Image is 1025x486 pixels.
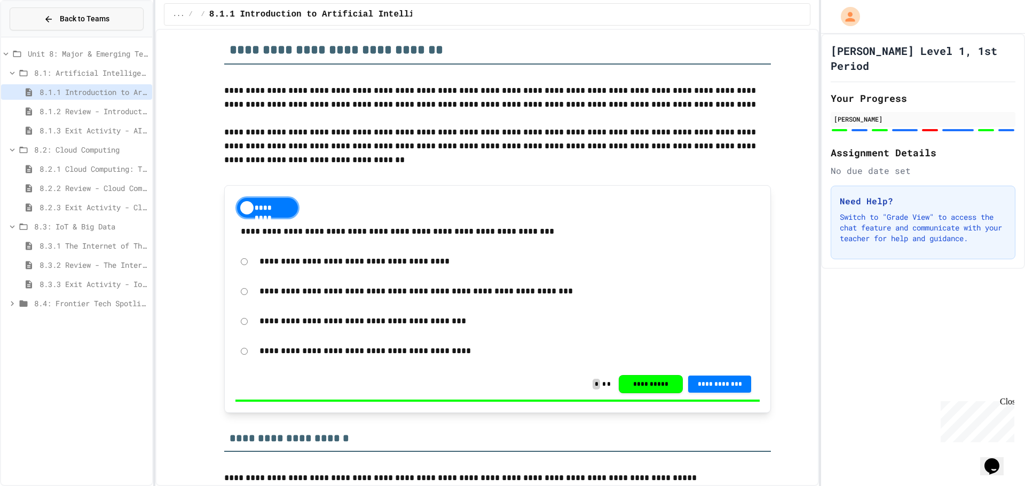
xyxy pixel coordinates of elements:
[34,221,148,232] span: 8.3: IoT & Big Data
[40,278,148,290] span: 8.3.3 Exit Activity - IoT Data Detective Challenge
[936,397,1014,442] iframe: chat widget
[831,43,1015,73] h1: [PERSON_NAME] Level 1, 1st Period
[209,8,440,21] span: 8.1.1 Introduction to Artificial Intelligence
[201,10,205,19] span: /
[40,259,148,270] span: 8.3.2 Review - The Internet of Things and Big Data
[40,125,148,136] span: 8.1.3 Exit Activity - AI Detective
[834,114,1012,124] div: [PERSON_NAME]
[40,202,148,213] span: 8.2.3 Exit Activity - Cloud Service Detective
[4,4,74,68] div: Chat with us now!Close
[831,91,1015,106] h2: Your Progress
[34,298,148,309] span: 8.4: Frontier Tech Spotlight
[188,10,192,19] span: /
[840,212,1006,244] p: Switch to "Grade View" to access the chat feature and communicate with your teacher for help and ...
[831,164,1015,177] div: No due date set
[980,443,1014,475] iframe: chat widget
[10,7,144,30] button: Back to Teams
[34,144,148,155] span: 8.2: Cloud Computing
[40,86,148,98] span: 8.1.1 Introduction to Artificial Intelligence
[28,48,148,59] span: Unit 8: Major & Emerging Technologies
[840,195,1006,208] h3: Need Help?
[831,145,1015,160] h2: Assignment Details
[34,67,148,78] span: 8.1: Artificial Intelligence Basics
[40,240,148,251] span: 8.3.1 The Internet of Things and Big Data: Our Connected Digital World
[40,182,148,194] span: 8.2.2 Review - Cloud Computing
[40,106,148,117] span: 8.1.2 Review - Introduction to Artificial Intelligence
[830,4,863,29] div: My Account
[60,13,109,25] span: Back to Teams
[173,10,185,19] span: ...
[40,163,148,174] span: 8.2.1 Cloud Computing: Transforming the Digital World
